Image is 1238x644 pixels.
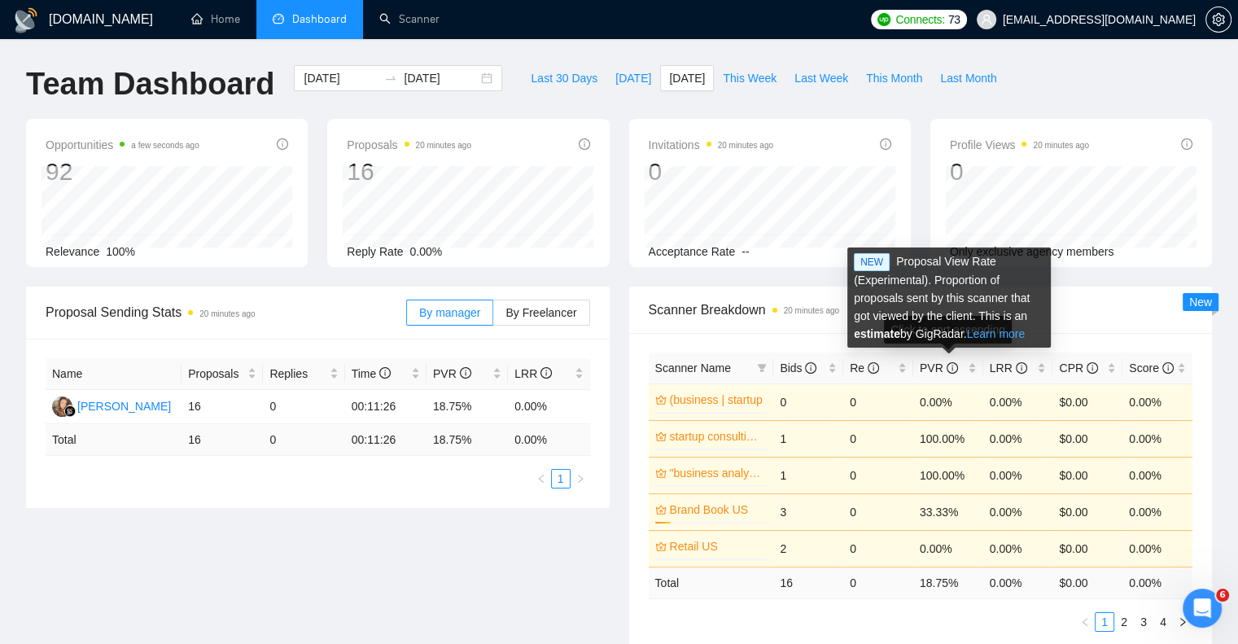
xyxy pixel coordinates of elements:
[1075,612,1095,632] button: left
[913,567,983,598] td: 18.75 %
[670,427,764,445] a: startup consulting US
[920,361,958,375] span: PVR
[606,65,660,91] button: [DATE]
[757,363,767,373] span: filter
[843,457,913,493] td: 0
[46,424,182,456] td: Total
[1052,530,1122,567] td: $0.00
[384,72,397,85] span: swap-right
[655,541,667,552] span: crown
[843,493,913,530] td: 0
[950,245,1114,258] span: Only exclusive agency members
[508,390,589,424] td: 0.00%
[579,138,590,150] span: info-circle
[1153,612,1173,632] li: 4
[1122,567,1192,598] td: 0.00 %
[794,69,848,87] span: Last Week
[1181,138,1192,150] span: info-circle
[46,302,406,322] span: Proposal Sending Stats
[273,13,284,24] span: dashboard
[931,65,1005,91] button: Last Month
[1162,362,1174,374] span: info-circle
[947,362,958,374] span: info-circle
[1122,530,1192,567] td: 0.00%
[655,394,667,405] span: crown
[419,306,480,319] span: By manager
[64,405,76,417] img: gigradar-bm.png
[805,362,816,374] span: info-circle
[263,358,344,390] th: Replies
[1016,362,1027,374] span: info-circle
[1206,13,1231,26] span: setting
[13,7,39,33] img: logo
[52,396,72,417] img: NK
[1080,617,1090,627] span: left
[1122,383,1192,420] td: 0.00%
[292,12,347,26] span: Dashboard
[655,467,667,479] span: crown
[1134,612,1153,632] li: 3
[379,12,440,26] a: searchScanner
[773,383,843,420] td: 0
[532,469,551,488] li: Previous Page
[843,420,913,457] td: 0
[1122,493,1192,530] td: 0.00%
[1059,361,1097,375] span: CPR
[347,135,471,155] span: Proposals
[773,567,843,598] td: 16
[660,65,714,91] button: [DATE]
[427,424,508,456] td: 18.75 %
[191,12,240,26] a: homeHome
[263,424,344,456] td: 0
[460,367,471,379] span: info-circle
[1129,361,1173,375] span: Score
[983,457,1053,493] td: 0.00%
[983,530,1053,567] td: 0.00%
[843,567,913,598] td: 0
[649,156,773,187] div: 0
[773,457,843,493] td: 1
[263,390,344,424] td: 0
[427,390,508,424] td: 18.75%
[575,474,585,484] span: right
[655,504,667,515] span: crown
[950,156,1089,187] div: 0
[384,72,397,85] span: to
[649,245,736,258] span: Acceptance Rate
[670,537,764,555] a: Retail US
[46,135,199,155] span: Opportunities
[773,420,843,457] td: 1
[649,135,773,155] span: Invitations
[345,390,427,424] td: 00:11:26
[345,424,427,456] td: 00:11:26
[868,362,879,374] span: info-circle
[780,361,816,375] span: Bids
[182,390,263,424] td: 16
[508,424,589,456] td: 0.00 %
[785,65,857,91] button: Last Week
[46,245,99,258] span: Relevance
[670,501,764,519] a: Brand Book US
[379,367,391,379] span: info-circle
[1033,141,1088,150] time: 20 minutes ago
[754,356,770,380] span: filter
[1122,420,1192,457] td: 0.00%
[531,69,597,87] span: Last 30 Days
[106,245,135,258] span: 100%
[416,141,471,150] time: 20 minutes ago
[773,493,843,530] td: 3
[1114,612,1134,632] li: 2
[981,14,992,25] span: user
[1205,13,1231,26] a: setting
[433,367,471,380] span: PVR
[649,567,774,598] td: Total
[850,361,879,375] span: Re
[723,69,776,87] span: This Week
[1115,613,1133,631] a: 2
[540,367,552,379] span: info-circle
[1183,589,1222,628] iframe: Intercom live chat
[26,65,274,103] h1: Team Dashboard
[1216,589,1229,602] span: 6
[615,69,651,87] span: [DATE]
[866,69,922,87] span: This Month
